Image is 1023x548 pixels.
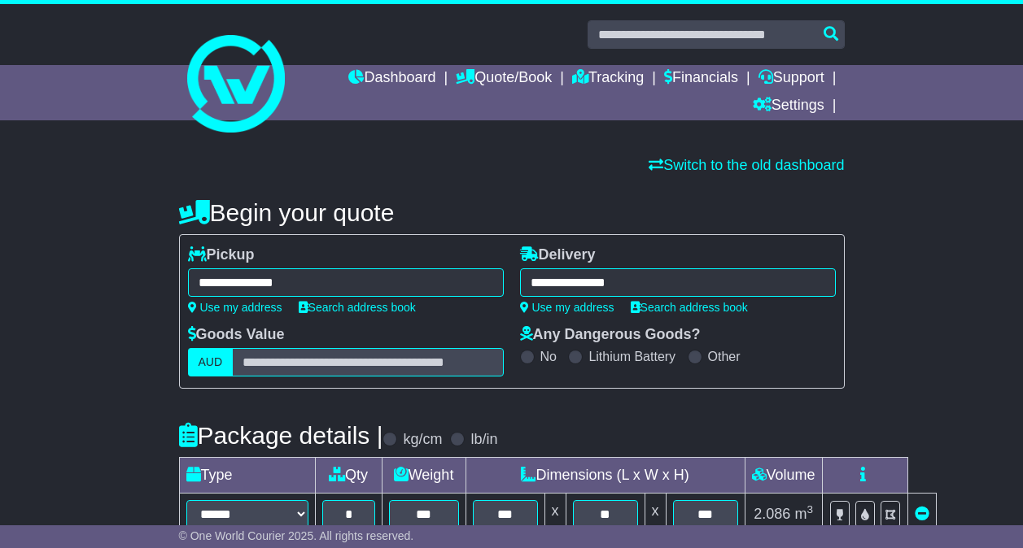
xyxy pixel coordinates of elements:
[915,506,929,522] a: Remove this item
[588,349,675,364] label: Lithium Battery
[188,246,255,264] label: Pickup
[520,326,701,344] label: Any Dangerous Goods?
[754,506,790,522] span: 2.086
[745,458,822,494] td: Volume
[572,65,644,93] a: Tracking
[645,494,666,536] td: x
[649,157,844,173] a: Switch to the old dashboard
[631,301,748,314] a: Search address book
[466,458,745,494] td: Dimensions (L x W x H)
[403,431,442,449] label: kg/cm
[188,301,282,314] a: Use my address
[188,326,285,344] label: Goods Value
[540,349,557,364] label: No
[179,529,414,542] span: © One World Courier 2025. All rights reserved.
[520,246,596,264] label: Delivery
[456,65,552,93] a: Quote/Book
[179,458,315,494] td: Type
[759,65,824,93] a: Support
[520,301,614,314] a: Use my address
[315,458,382,494] td: Qty
[664,65,738,93] a: Financials
[179,422,383,449] h4: Package details |
[470,431,497,449] label: lb/in
[544,494,566,536] td: x
[794,506,813,522] span: m
[348,65,435,93] a: Dashboard
[807,503,813,515] sup: 3
[179,199,845,226] h4: Begin your quote
[708,349,741,364] label: Other
[299,301,416,314] a: Search address book
[188,348,234,376] label: AUD
[382,458,466,494] td: Weight
[753,93,824,120] a: Settings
